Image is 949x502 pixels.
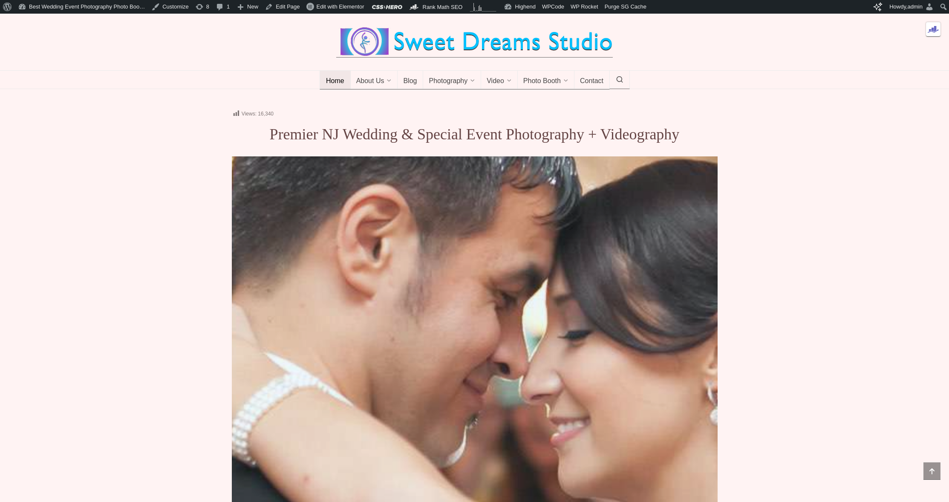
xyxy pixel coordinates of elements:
[242,111,257,117] span: Views:
[479,5,480,11] span: 6 post views
[423,71,481,89] a: Photography
[481,71,518,89] a: Video
[423,4,463,10] span: Rank Math SEO
[336,26,613,57] img: Best Wedding Event Photography Photo Booth Videography NJ NY
[258,111,274,117] span: 16,340
[523,77,561,86] span: Photo Booth
[474,7,475,11] span: 4 post views
[574,71,610,89] a: Contact
[481,7,482,11] span: 4 post views
[473,3,474,11] span: 8 post views
[397,71,423,89] a: Blog
[403,77,417,86] span: Blog
[517,71,574,89] a: Photo Booth
[908,3,923,10] span: admin
[320,71,351,89] a: Home
[350,71,398,89] a: About Us
[317,3,364,10] span: Edit with Elementor
[270,126,680,143] span: Premier NJ Wedding & Special Event Photography + Videography
[326,77,344,86] span: Home
[480,7,481,11] span: 4 post views
[487,77,504,86] span: Video
[356,77,384,86] span: About Us
[580,77,603,86] span: Contact
[429,77,467,86] span: Photography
